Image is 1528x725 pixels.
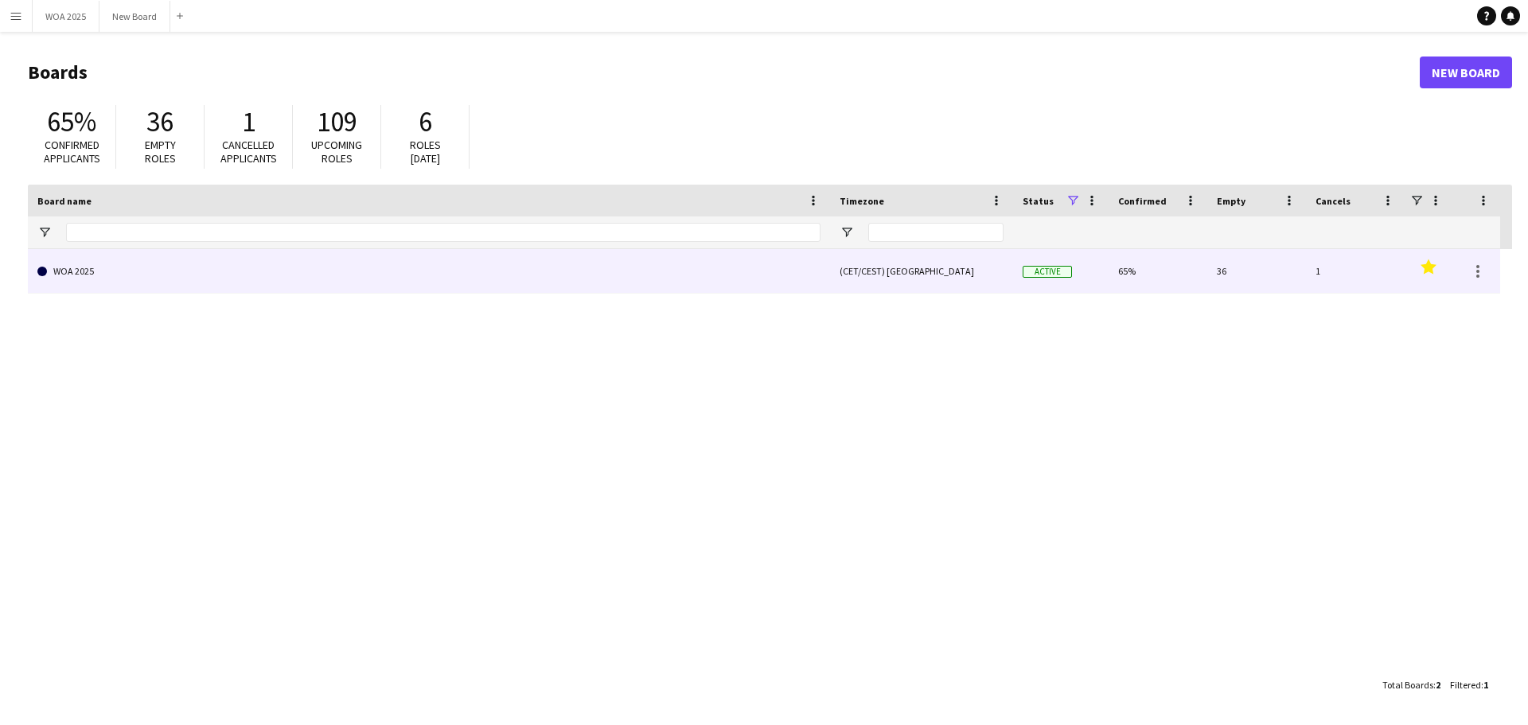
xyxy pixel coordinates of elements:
span: Confirmed applicants [44,138,100,166]
span: 36 [146,104,173,139]
span: Board name [37,195,92,207]
div: 65% [1109,249,1207,293]
span: 1 [1483,679,1488,691]
span: Cancelled applicants [220,138,277,166]
span: 65% [47,104,96,139]
div: : [1382,669,1440,700]
span: Active [1023,266,1072,278]
div: 36 [1207,249,1306,293]
span: 1 [242,104,255,139]
span: Cancels [1316,195,1351,207]
span: Filtered [1450,679,1481,691]
div: 1 [1306,249,1405,293]
span: Confirmed [1118,195,1167,207]
span: Empty roles [145,138,176,166]
input: Board name Filter Input [66,223,821,242]
div: (CET/CEST) [GEOGRAPHIC_DATA] [830,249,1013,293]
a: New Board [1420,57,1512,88]
span: Status [1023,195,1054,207]
button: Open Filter Menu [37,225,52,240]
a: WOA 2025 [37,249,821,294]
div: : [1450,669,1488,700]
button: New Board [99,1,170,32]
button: WOA 2025 [33,1,99,32]
span: Timezone [840,195,884,207]
span: Roles [DATE] [410,138,441,166]
span: 6 [419,104,432,139]
span: Total Boards [1382,679,1433,691]
span: 2 [1436,679,1440,691]
span: Empty [1217,195,1245,207]
input: Timezone Filter Input [868,223,1004,242]
h1: Boards [28,60,1420,84]
span: 109 [317,104,357,139]
span: Upcoming roles [311,138,362,166]
button: Open Filter Menu [840,225,854,240]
